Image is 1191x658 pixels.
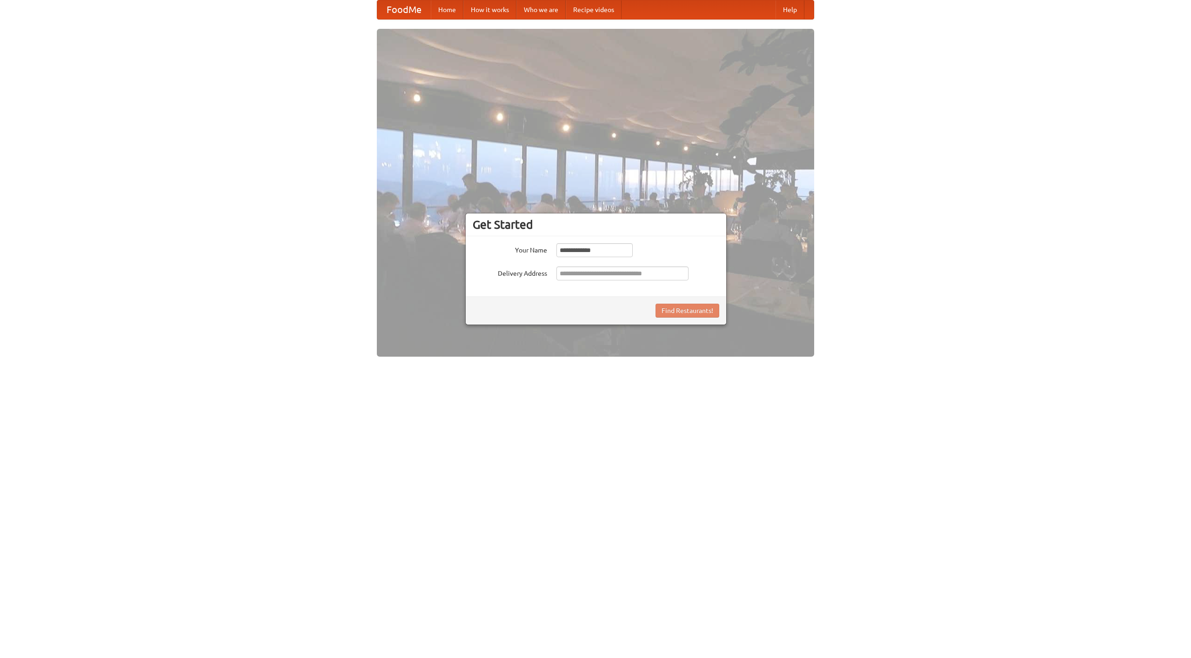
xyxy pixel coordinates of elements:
a: Who we are [516,0,566,19]
a: How it works [463,0,516,19]
a: FoodMe [377,0,431,19]
label: Delivery Address [473,266,547,278]
label: Your Name [473,243,547,255]
a: Help [776,0,804,19]
a: Home [431,0,463,19]
a: Recipe videos [566,0,622,19]
button: Find Restaurants! [656,304,719,318]
h3: Get Started [473,218,719,232]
